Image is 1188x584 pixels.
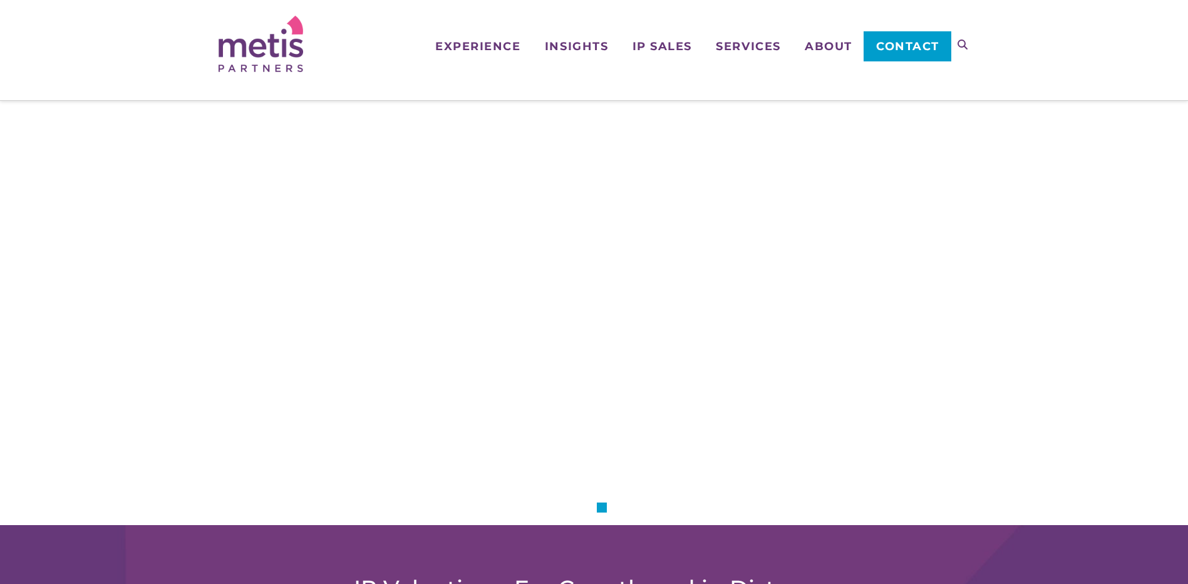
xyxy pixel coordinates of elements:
span: Insights [545,41,608,52]
span: Contact [876,41,939,52]
img: Metis Partners [219,16,303,72]
li: Slider Page 1 [597,503,607,513]
span: Services [716,41,780,52]
span: Experience [435,41,520,52]
span: IP Sales [633,41,692,52]
span: About [805,41,852,52]
a: Contact [864,31,951,61]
